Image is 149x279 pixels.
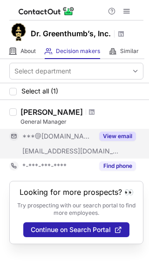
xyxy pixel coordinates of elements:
[21,87,58,95] span: Select all (1)
[14,66,71,76] div: Select department
[22,132,94,140] span: ***@[DOMAIN_NAME]
[120,47,139,55] span: Similar
[19,6,74,17] img: ContactOut v5.3.10
[20,47,36,55] span: About
[20,118,143,126] div: General Manager
[31,28,111,39] h1: Dr. Greenthumb’s, Inc.
[23,222,129,237] button: Continue on Search Portal
[9,23,28,41] img: a3d8f3a7614412059f0b1d2f46ee048a
[16,202,136,217] p: Try prospecting with our search portal to find more employees.
[20,107,83,117] div: [PERSON_NAME]
[20,188,134,196] header: Looking for more prospects? 👀
[22,147,119,155] span: [EMAIL_ADDRESS][DOMAIN_NAME]
[99,161,136,171] button: Reveal Button
[31,226,111,233] span: Continue on Search Portal
[56,47,100,55] span: Decision makers
[99,132,136,141] button: Reveal Button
